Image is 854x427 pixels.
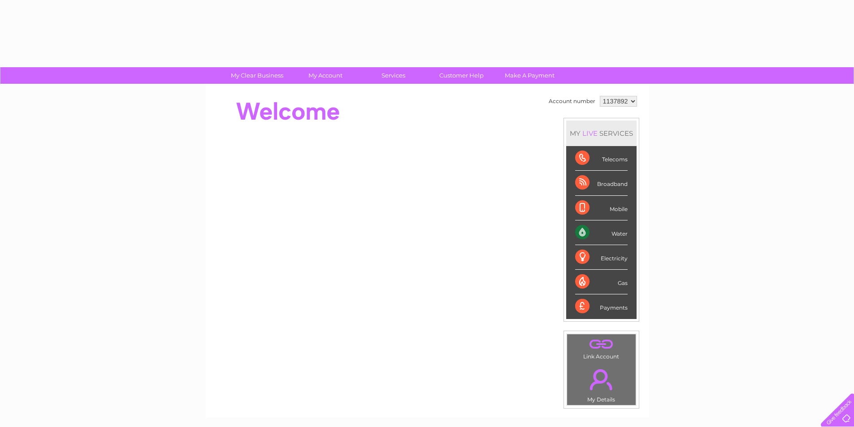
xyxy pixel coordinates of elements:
div: MY SERVICES [566,121,637,146]
div: Telecoms [575,146,628,171]
td: Link Account [567,334,636,362]
a: . [569,336,633,352]
div: Broadband [575,171,628,195]
td: My Details [567,362,636,405]
a: Services [356,67,430,84]
div: Electricity [575,245,628,270]
td: Account number [546,94,598,109]
div: Payments [575,294,628,319]
a: Customer Help [425,67,499,84]
div: Gas [575,270,628,294]
a: Make A Payment [493,67,567,84]
div: Water [575,220,628,245]
div: Mobile [575,196,628,220]
a: My Account [288,67,362,84]
a: . [569,364,633,395]
div: LIVE [581,129,599,138]
a: My Clear Business [220,67,294,84]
